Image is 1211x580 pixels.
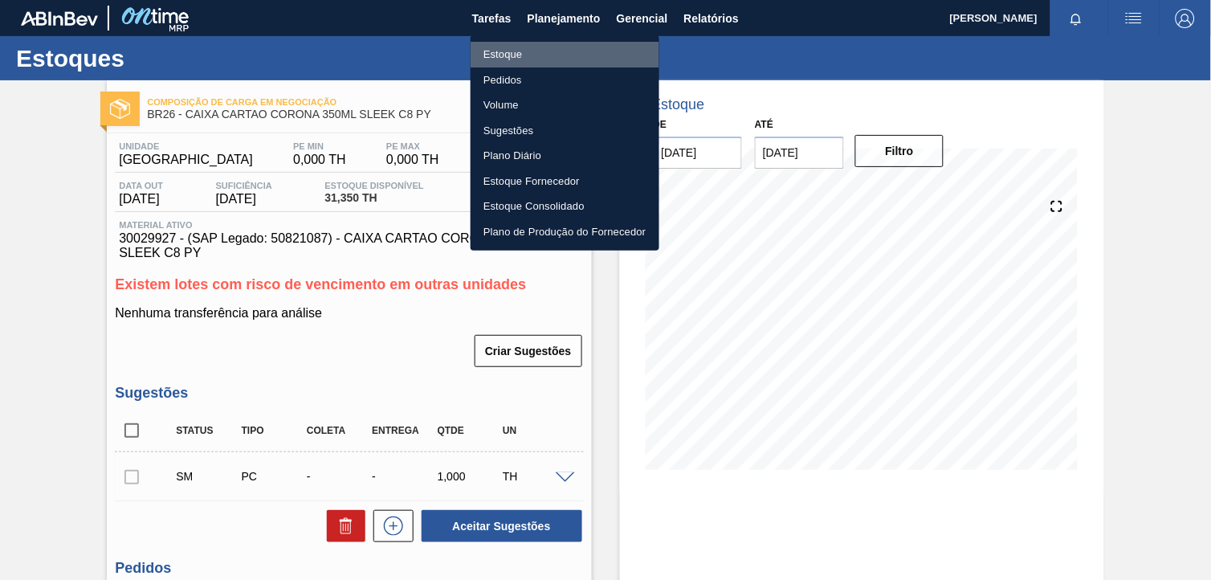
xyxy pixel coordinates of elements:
[471,143,659,169] a: Plano Diário
[471,118,659,144] a: Sugestões
[471,219,659,245] a: Plano de Produção do Fornecedor
[471,92,659,118] a: Volume
[471,194,659,219] a: Estoque Consolidado
[471,67,659,93] a: Pedidos
[471,169,659,194] a: Estoque Fornecedor
[471,42,659,67] a: Estoque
